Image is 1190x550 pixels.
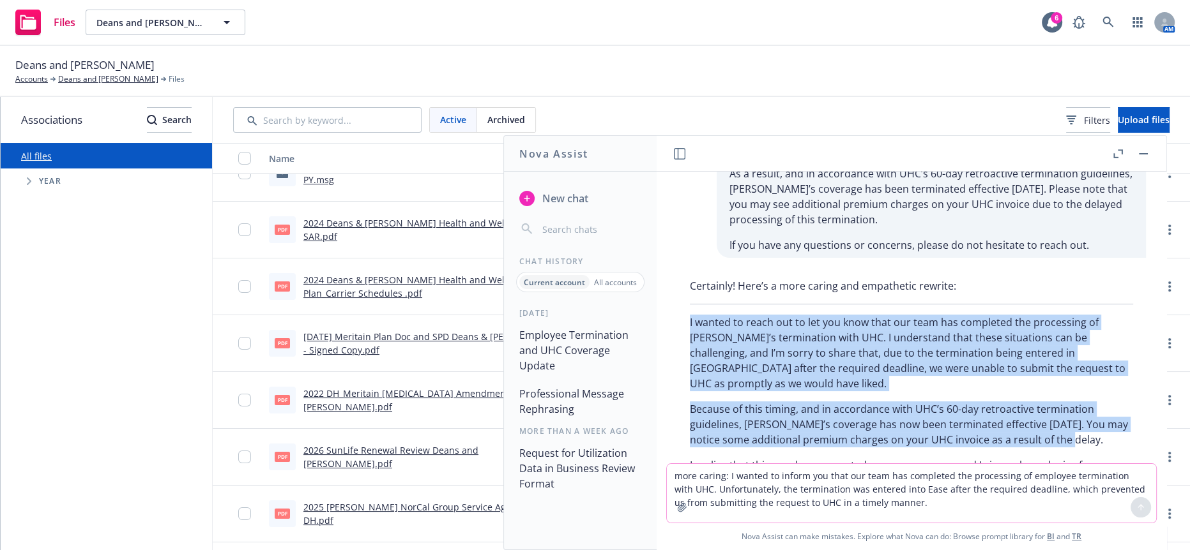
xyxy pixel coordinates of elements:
button: New chat [514,187,646,210]
a: Accounts [15,73,48,85]
div: Name [269,152,548,165]
span: New chat [540,191,588,206]
a: more [1162,279,1177,294]
svg: Search [147,115,157,125]
p: Because of this timing, and in accordance with UHC’s 60-day retroactive termination guidelines, [... [690,401,1133,447]
button: Deans and [PERSON_NAME] [86,10,245,35]
div: Search [147,108,192,132]
a: Report a Bug [1066,10,1092,35]
input: Toggle Row Selected [238,507,251,520]
div: Chat History [504,256,657,267]
button: Name [264,143,567,174]
a: 2025 [PERSON_NAME] NorCal Group Service Agreement DH.pdf [303,501,542,526]
input: Toggle Row Selected [238,394,251,406]
a: more [1162,392,1177,408]
a: more [1162,222,1177,237]
div: 6 [1051,12,1062,24]
input: Toggle Row Selected [238,280,251,293]
button: SearchSearch [147,107,192,133]
span: Archived [487,113,525,126]
span: Deans and [PERSON_NAME] [15,57,155,73]
a: 2024 Deans & [PERSON_NAME] Health and Welfare Plan_Carrier Schedules .pdf [303,274,522,299]
span: Filters [1066,114,1110,127]
span: pdf [275,395,290,405]
span: Upload files [1118,114,1170,126]
p: I wanted to reach out to let you know that our team has completed the processing of [PERSON_NAME]... [690,315,1133,391]
span: Files [169,73,185,85]
span: Year [39,177,61,185]
span: pdf [275,452,290,461]
a: more [1162,336,1177,351]
p: Certainly! Here’s a more caring and empathetic rewrite: [690,278,1133,294]
a: Files [10,4,80,40]
span: Files [54,17,75,27]
input: Search chats [540,220,641,238]
p: If you have any questions or concerns, please do not hesitate to reach out. [729,237,1133,253]
button: Employee Termination and UHC Coverage Update [514,323,646,377]
p: All accounts [594,277,637,288]
span: pdf [275,509,290,518]
div: Tree Example [1,168,212,194]
p: I realize that this may be unexpected or cause concern, and I sincerely apologize for any inconve... [690,457,1133,503]
a: TR [1072,531,1081,542]
p: As a result, and in accordance with UHC’s 60-day retroactive termination guidelines, [PERSON_NAME... [729,166,1133,227]
a: more [1162,506,1177,521]
a: BI [1047,531,1055,542]
a: [DATE] Meritain Plan Doc and SPD Deans & [PERSON_NAME] - Signed Copy.pdf [303,331,561,356]
button: Request for Utilization Data in Business Review Format [514,442,646,495]
input: Toggle Row Selected [238,337,251,350]
span: Filters [1084,114,1110,127]
div: [DATE] [504,308,657,318]
span: pdf [275,225,290,234]
span: Active [440,113,466,126]
a: Search [1095,10,1121,35]
a: Deans and [PERSON_NAME] [58,73,158,85]
button: Filters [1066,107,1110,133]
input: Search by keyword... [233,107,422,133]
button: Upload files [1118,107,1170,133]
a: 2022 DH_Meritain [MEDICAL_DATA] Amendment - Signed by [PERSON_NAME].pdf [303,387,560,413]
p: Current account [524,277,585,288]
span: pdf [275,338,290,348]
a: more [1162,449,1177,465]
a: 2024 Deans & [PERSON_NAME] Health and Welfare Plan SAR.pdf [303,217,543,242]
input: Select all [238,152,251,165]
div: More than a week ago [504,426,657,436]
button: Professional Message Rephrasing [514,382,646,420]
span: pdf [275,281,290,291]
span: Nova Assist can make mistakes. Explore what Nova can do: Browse prompt library for and [662,523,1161,549]
input: Toggle Row Selected [238,223,251,236]
a: Switch app [1125,10,1150,35]
a: 2026 SunLife Renewal Review Deans and [PERSON_NAME].pdf [303,444,478,470]
h1: Nova Assist [519,146,588,161]
a: All files [21,150,52,162]
span: Deans and [PERSON_NAME] [96,16,207,29]
span: Associations [21,112,82,128]
input: Toggle Row Selected [238,450,251,463]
